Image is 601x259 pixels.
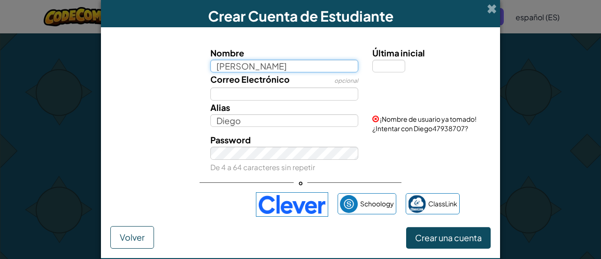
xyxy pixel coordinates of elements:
[428,197,457,211] span: ClassLink
[110,226,154,249] button: Volver
[415,232,482,243] span: Crear una cuenta
[406,227,491,249] button: Crear una cuenta
[210,47,244,58] span: Nombre
[256,192,328,217] img: clever-logo-blue.png
[210,134,251,145] span: Password
[360,197,394,211] span: Schoology
[210,163,315,172] small: De 4 a 64 caracteres sin repetir
[210,102,230,113] span: Alias
[408,195,426,213] img: classlink-logo-small.png
[294,176,308,189] span: o
[137,194,251,215] iframe: Botón Iniciar sesión con Google
[120,232,145,243] span: Volver
[208,7,393,25] span: Crear Cuenta de Estudiante
[372,115,477,133] span: ¡Nombre de usuario ya tomado! ¿Intentar con Diego47938707?
[210,74,290,85] span: Correo Electrónico
[372,47,425,58] span: Última inicial
[340,195,358,213] img: schoology.png
[334,77,358,84] span: opcional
